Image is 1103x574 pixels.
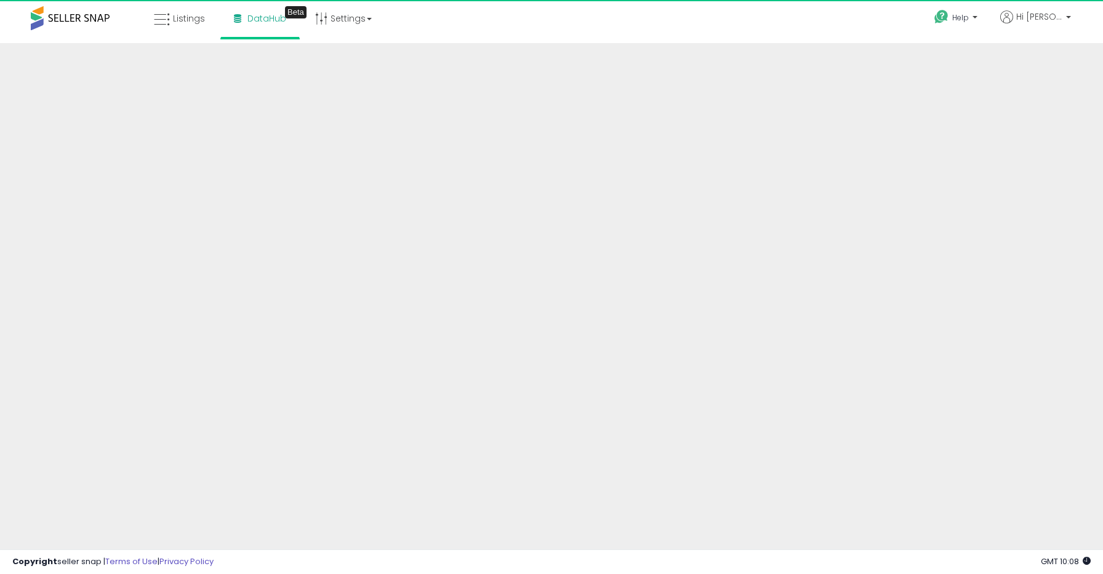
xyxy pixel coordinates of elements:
a: Hi [PERSON_NAME] [1000,10,1071,38]
i: Get Help [934,9,949,25]
span: 2025-09-7 10:08 GMT [1041,556,1091,567]
strong: Copyright [12,556,57,567]
a: Terms of Use [105,556,158,567]
div: Tooltip anchor [285,6,307,18]
span: Hi [PERSON_NAME] [1016,10,1062,23]
span: Listings [173,12,205,25]
span: Help [952,12,969,23]
div: seller snap | | [12,556,214,568]
a: Privacy Policy [159,556,214,567]
span: DataHub [247,12,286,25]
